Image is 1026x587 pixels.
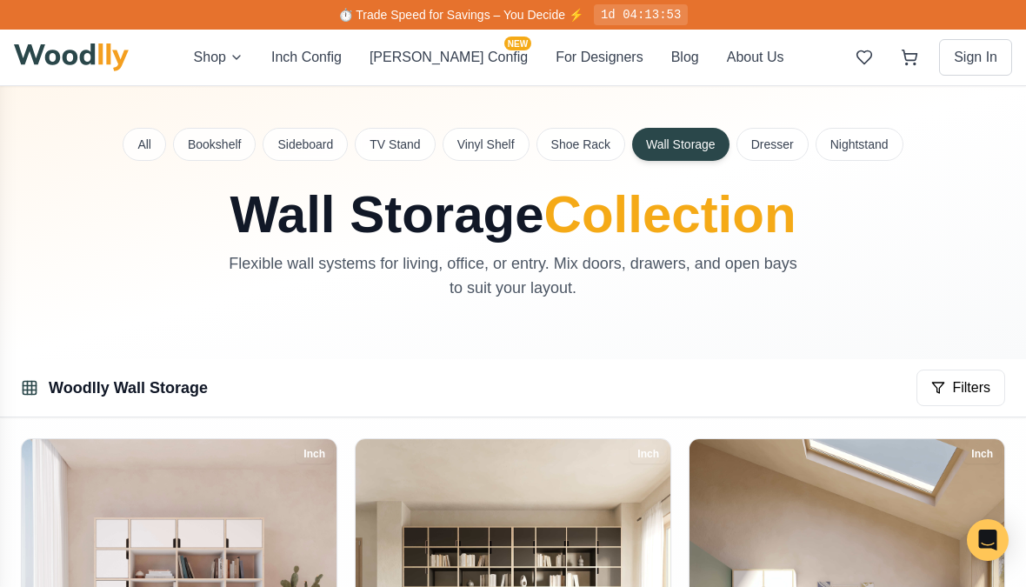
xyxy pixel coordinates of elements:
div: 1d 04:13:53 [594,4,688,25]
p: Flexible wall systems for living, office, or entry. Mix doors, drawers, and open bays to suit you... [221,251,805,300]
button: Sign In [939,39,1012,76]
button: Nightstand [816,128,903,161]
a: Woodlly Wall Storage [49,379,208,397]
div: Inch [963,444,1001,464]
button: For Designers [556,47,643,68]
button: Filters [916,370,1005,406]
span: Filters [952,377,990,398]
button: Vinyl Shelf [443,128,530,161]
button: All [123,128,166,161]
button: Wall Storage [632,128,730,161]
button: Sideboard [263,128,348,161]
div: Inch [296,444,333,464]
button: Dresser [736,128,809,161]
button: Inch Config [271,47,342,68]
button: Blog [671,47,699,68]
span: NEW [504,37,531,50]
button: Shoe Rack [536,128,625,161]
h1: Wall Storage [123,189,903,241]
button: Shop [194,47,243,68]
img: Woodlly [14,43,129,71]
button: TV Stand [355,128,435,161]
button: Bookshelf [173,128,256,161]
span: Collection [544,185,796,243]
button: [PERSON_NAME] ConfigNEW [370,47,528,68]
div: Inch [630,444,667,464]
button: About Us [727,47,784,68]
span: ⏱️ Trade Speed for Savings – You Decide ⚡ [338,8,583,22]
div: Open Intercom Messenger [967,519,1009,561]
